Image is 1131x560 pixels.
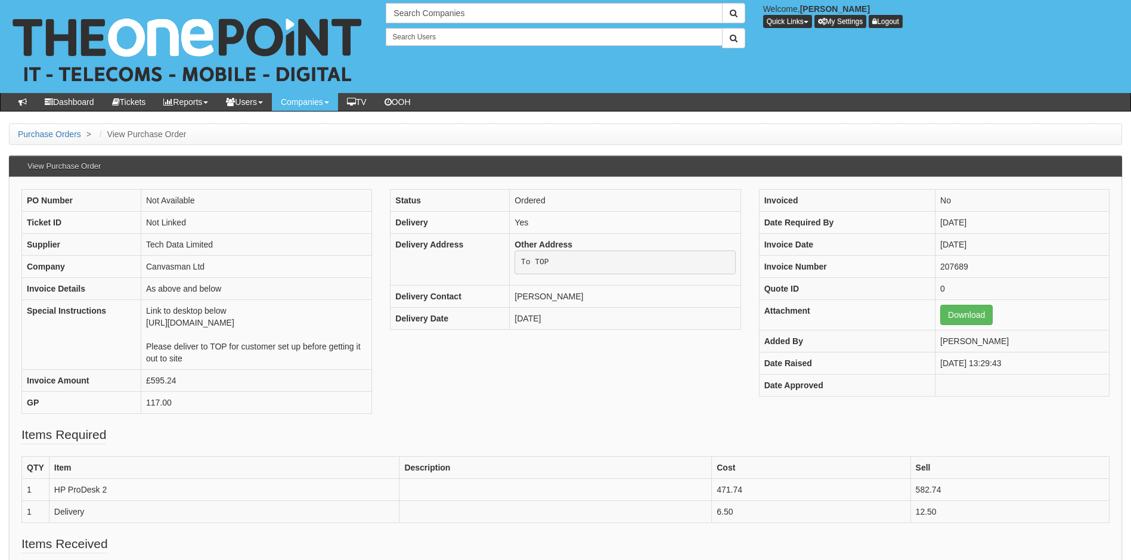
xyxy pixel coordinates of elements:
a: OOH [376,93,420,111]
a: Dashboard [36,93,103,111]
th: Date Raised [759,352,935,375]
a: Users [217,93,272,111]
td: 12.50 [910,501,1109,523]
th: Company [22,256,141,278]
th: PO Number [22,190,141,212]
legend: Items Received [21,535,108,553]
td: Tech Data Limited [141,234,372,256]
th: Special Instructions [22,300,141,370]
b: Other Address [515,240,572,249]
td: Not Linked [141,212,372,234]
td: 117.00 [141,392,372,414]
td: [DATE] [510,307,740,329]
th: Quote ID [759,278,935,300]
th: QTY [22,457,49,479]
td: [DATE] [935,212,1110,234]
th: Status [391,190,510,212]
th: Delivery Date [391,307,510,329]
td: £595.24 [141,370,372,392]
legend: Items Required [21,426,106,444]
td: Not Available [141,190,372,212]
th: Added By [759,330,935,352]
td: 1 [22,479,49,501]
a: My Settings [814,15,867,28]
td: 207689 [935,256,1110,278]
th: Description [399,457,712,479]
th: GP [22,392,141,414]
td: No [935,190,1110,212]
pre: To TOP [515,250,735,274]
td: 1 [22,501,49,523]
a: Companies [272,93,338,111]
td: [PERSON_NAME] [935,330,1110,352]
th: Item [49,457,399,479]
th: Invoice Amount [22,370,141,392]
td: 471.74 [712,479,910,501]
th: Supplier [22,234,141,256]
th: Attachment [759,300,935,330]
td: 6.50 [712,501,910,523]
input: Search Users [386,28,722,46]
th: Date Required By [759,212,935,234]
td: 0 [935,278,1110,300]
th: Date Approved [759,375,935,397]
td: [PERSON_NAME] [510,285,740,307]
th: Delivery Contact [391,285,510,307]
th: Ticket ID [22,212,141,234]
li: View Purchase Order [97,128,187,140]
h3: View Purchase Order [21,156,107,177]
td: Yes [510,212,740,234]
th: Delivery [391,212,510,234]
th: Sell [910,457,1109,479]
a: Reports [154,93,217,111]
a: Purchase Orders [18,129,81,139]
th: Invoice Date [759,234,935,256]
th: Invoice Details [22,278,141,300]
button: Quick Links [763,15,812,28]
th: Cost [712,457,910,479]
td: Ordered [510,190,740,212]
a: Logout [869,15,903,28]
td: As above and below [141,278,372,300]
a: TV [338,93,376,111]
td: Delivery [49,501,399,523]
a: Tickets [103,93,155,111]
th: Delivery Address [391,234,510,286]
td: Link to desktop below [URL][DOMAIN_NAME] Please deliver to TOP for customer set up before getting... [141,300,372,370]
a: Download [940,305,993,325]
span: > [83,129,94,139]
b: [PERSON_NAME] [800,4,870,14]
td: [DATE] 13:29:43 [935,352,1110,375]
div: Welcome, [754,3,1131,28]
input: Search Companies [386,3,722,23]
td: 582.74 [910,479,1109,501]
td: [DATE] [935,234,1110,256]
td: Canvasman Ltd [141,256,372,278]
th: Invoice Number [759,256,935,278]
td: HP ProDesk 2 [49,479,399,501]
th: Invoiced [759,190,935,212]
